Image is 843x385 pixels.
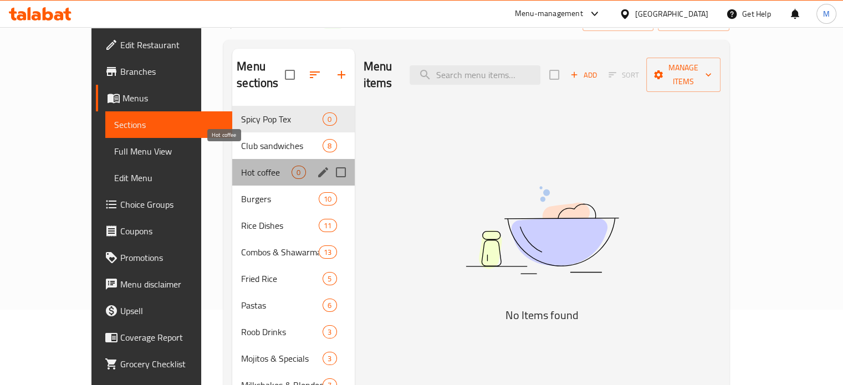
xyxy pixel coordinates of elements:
[292,166,305,179] div: items
[96,324,232,351] a: Coverage Report
[241,192,319,206] span: Burgers
[319,219,336,232] div: items
[232,319,354,345] div: Roob Drinks3
[292,167,305,178] span: 0
[515,7,583,20] div: Menu-management
[403,306,681,324] h5: No Items found
[120,65,223,78] span: Branches
[241,245,319,259] span: Combos & Shawarma
[323,327,336,337] span: 3
[114,171,223,184] span: Edit Menu
[410,65,540,85] input: search
[364,58,397,91] h2: Menu items
[319,194,336,204] span: 10
[323,300,336,311] span: 6
[120,198,223,211] span: Choice Groups
[120,278,223,291] span: Menu disclaimer
[105,111,232,138] a: Sections
[319,220,336,231] span: 11
[323,352,336,365] div: items
[315,164,331,181] button: edit
[237,58,284,91] h2: Menu sections
[323,112,336,126] div: items
[328,61,355,88] button: Add section
[655,61,712,89] span: Manage items
[241,219,319,232] span: Rice Dishes
[569,69,599,81] span: Add
[96,85,232,111] a: Menus
[601,66,646,84] span: Select section first
[823,8,830,20] span: M
[232,239,354,265] div: Combos & Shawarma13
[96,32,232,58] a: Edit Restaurant
[105,165,232,191] a: Edit Menu
[323,325,336,338] div: items
[278,63,302,86] span: Select all sections
[232,159,354,186] div: Hot coffee0edit
[120,304,223,317] span: Upsell
[96,191,232,218] a: Choice Groups
[241,139,323,152] span: Club sandwiches
[319,192,336,206] div: items
[323,114,336,125] span: 0
[241,352,323,365] span: Mojitos & Specials
[232,345,354,372] div: Mojitos & Specials3
[120,251,223,264] span: Promotions
[241,325,323,338] span: Roob Drinks
[96,297,232,324] a: Upsell
[105,138,232,165] a: Full Menu View
[122,91,223,105] span: Menus
[232,212,354,239] div: Rice Dishes11
[120,331,223,344] span: Coverage Report
[232,265,354,292] div: Fried Rice5
[96,271,232,297] a: Menu disclaimer
[120,38,223,52] span: Edit Restaurant
[96,58,232,85] a: Branches
[241,166,292,179] span: Hot coffee
[566,66,601,84] span: Add item
[323,141,336,151] span: 8
[114,118,223,131] span: Sections
[114,145,223,158] span: Full Menu View
[403,157,681,304] img: dish.svg
[241,272,323,285] span: Fried Rice
[120,357,223,371] span: Grocery Checklist
[323,353,336,364] span: 3
[96,351,232,377] a: Grocery Checklist
[319,245,336,259] div: items
[319,247,336,258] span: 13
[96,244,232,271] a: Promotions
[323,299,336,312] div: items
[241,299,323,312] span: Pastas
[120,224,223,238] span: Coupons
[646,58,721,92] button: Manage items
[566,66,601,84] button: Add
[241,112,323,126] span: Spicy Pop Tex
[232,186,354,212] div: Burgers10
[232,132,354,159] div: Club sandwiches8
[96,218,232,244] a: Coupons
[232,292,354,319] div: Pastas6
[323,272,336,285] div: items
[635,8,708,20] div: [GEOGRAPHIC_DATA]
[323,274,336,284] span: 5
[232,106,354,132] div: Spicy Pop Tex0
